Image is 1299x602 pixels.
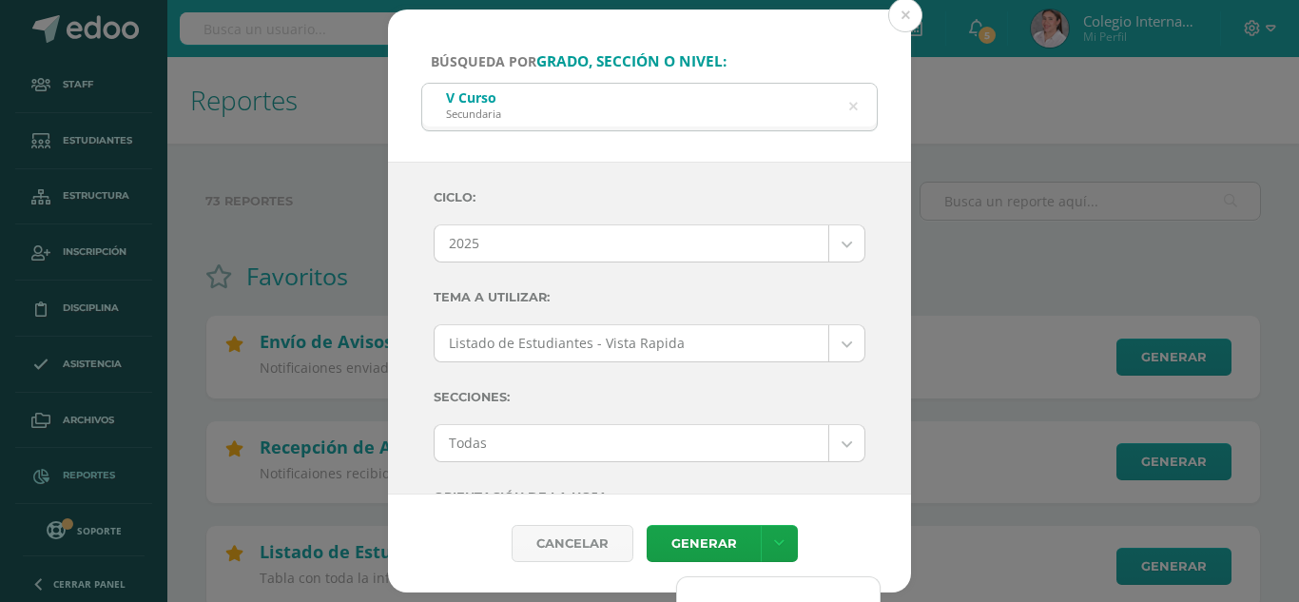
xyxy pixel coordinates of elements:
[434,278,865,317] label: Tema a Utilizar:
[512,525,633,562] div: Cancelar
[449,225,814,262] span: 2025
[446,88,501,107] div: V Curso
[647,525,761,562] a: Generar
[435,325,864,361] a: Listado de Estudiantes - Vista Rapida
[435,225,864,262] a: 2025
[449,425,814,461] span: Todas
[434,178,865,217] label: Ciclo:
[431,52,727,70] span: Búsqueda por
[422,84,877,130] input: ej. Primero primaria, etc.
[434,378,865,417] label: Secciones:
[536,51,727,71] strong: grado, sección o nivel:
[434,477,865,516] label: Orientación de la hoja:
[446,107,501,121] div: Secundaria
[449,325,814,361] span: Listado de Estudiantes - Vista Rapida
[435,425,864,461] a: Todas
